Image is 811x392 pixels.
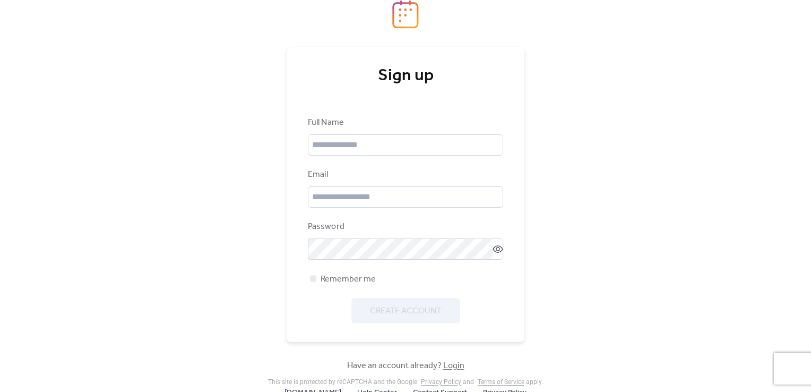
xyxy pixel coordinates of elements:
[421,378,461,386] a: Privacy Policy
[308,168,501,181] div: Email
[308,65,503,87] div: Sign up
[268,378,543,386] div: This site is protected by reCAPTCHA and the Google and apply .
[308,220,501,233] div: Password
[443,357,464,374] a: Login
[478,378,524,386] a: Terms of Service
[308,116,501,129] div: Full Name
[347,360,464,372] span: Have an account already?
[321,273,376,286] span: Remember me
